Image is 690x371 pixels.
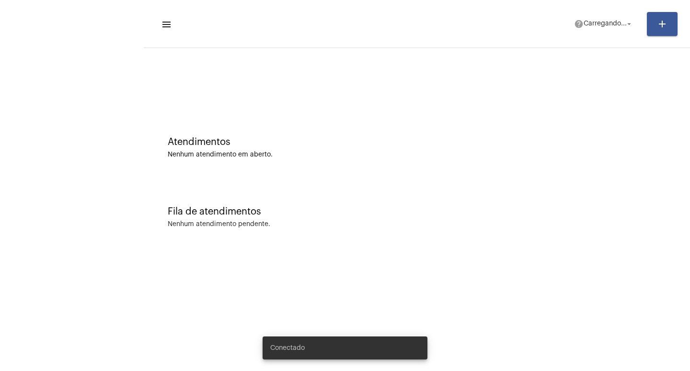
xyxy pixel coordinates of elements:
mat-icon: help [574,19,584,29]
div: Fila de atendimentos [168,206,666,217]
div: Nenhum atendimento em aberto. [168,151,666,158]
div: Nenhum atendimento pendente. [168,221,270,228]
button: Carregando... [568,14,639,34]
mat-icon: arrow_drop_down [625,20,633,28]
span: Conectado [270,343,305,353]
mat-icon: add [656,18,668,30]
div: Atendimentos [168,137,666,147]
span: Carregando... [584,21,627,27]
mat-icon: sidenav icon [161,19,171,30]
